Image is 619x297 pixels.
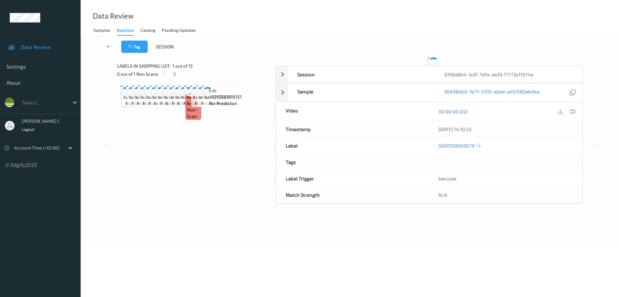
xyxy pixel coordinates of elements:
[438,126,572,132] div: [DATE] 14:10:33
[429,170,582,187] div: barcode
[438,108,467,115] a: 00:00:00.032
[444,88,539,97] a: 8b938db0-1b71-3705-a0ad-ad51580a6dba
[93,27,110,35] div: Samples
[276,83,582,102] div: Sample8b938db0-1b71-3705-a0ad-ad51580a6dba
[276,66,582,83] div: Session0198a8b4-1e2f-7dfa-aa33-f7172e11074a
[438,142,475,149] a: 5000169669679
[276,102,429,121] div: Video
[276,121,429,137] div: Timestamp
[429,187,582,203] div: N/A
[117,27,134,36] div: Sessions
[93,13,133,19] div: Data Review
[93,26,117,35] a: Samples
[117,63,170,69] span: Labels in shopping list:
[172,100,200,107] span: no-prediction
[162,26,202,35] a: Pending Updates
[125,100,154,107] span: no-prediction
[276,187,429,203] div: Match Strength
[177,100,206,107] span: no-prediction
[201,100,230,107] span: no-prediction
[165,100,194,107] span: no-prediction
[140,26,162,35] a: Catalog
[149,100,177,107] span: no-prediction
[172,63,193,69] span: 1 out of 15
[187,87,199,107] span: Label: Non-Scan
[276,138,429,154] div: Label
[117,70,271,78] div: 0 out of 1 Non Scans
[154,100,182,107] span: no-prediction
[121,41,148,53] button: Tag
[162,27,196,35] div: Pending Updates
[132,100,160,107] span: no-prediction
[183,100,212,107] span: no-prediction
[435,66,582,82] div: 0198a8b4-1e2f-7dfa-aa33-f7172e11074a
[288,83,435,102] div: Sample
[276,170,429,187] div: Label Trigger
[143,100,171,107] span: no-prediction
[276,154,429,170] div: Tags
[288,66,435,82] div: Session
[209,100,237,107] span: no-prediction
[117,26,140,36] a: Sessions
[160,100,189,107] span: no-prediction
[156,43,174,50] span: Session:
[137,100,165,107] span: no-prediction
[140,27,155,35] div: Catalog
[195,100,223,107] span: no-prediction
[187,107,199,120] span: non-scan
[204,87,242,100] span: Label: 9210315561616151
